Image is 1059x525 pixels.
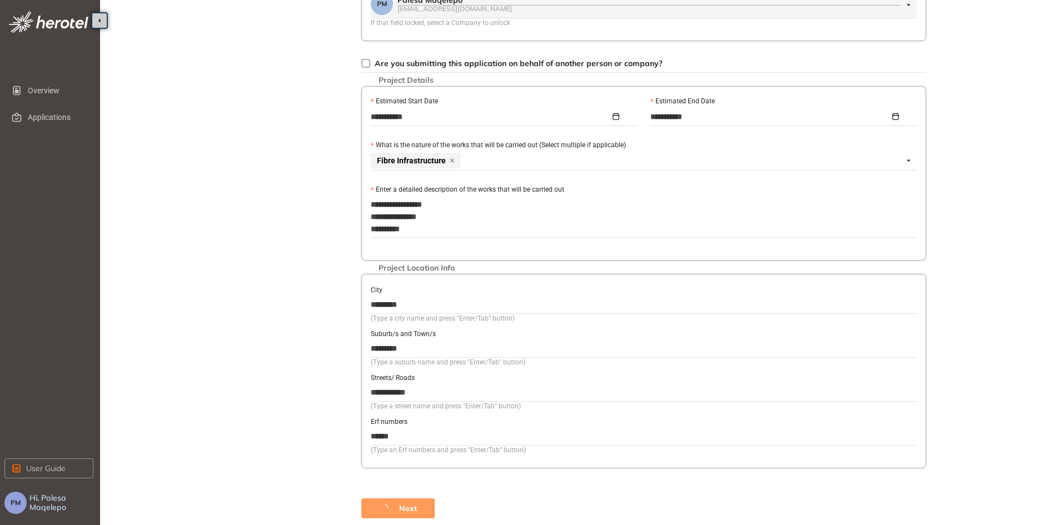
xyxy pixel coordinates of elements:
[371,296,917,313] input: City
[650,96,715,107] label: Estimated End Date
[371,96,438,107] label: Estimated Start Date
[28,106,84,128] span: Applications
[371,313,917,324] div: (Type a city name and press "Enter/Tab" button)
[371,373,415,383] label: Streets/ Roads
[371,111,610,123] input: Estimated Start Date
[371,401,917,412] div: (Type a street name and press "Enter/Tab" button)
[371,184,564,195] label: Enter a detailed description of the works that will be carried out
[4,458,93,478] button: User Guide
[371,428,917,444] input: Erf numbers
[373,76,439,85] span: Project Details
[399,502,417,514] span: Next
[371,153,460,168] span: Fibre Infrastructure
[371,417,407,427] label: Erf numbers
[373,263,460,273] span: Project Location Info
[371,357,917,368] div: (Type a suburb name and press "Enter/Tab" button)
[371,384,917,401] input: Streets/ Roads
[9,11,88,33] img: logo
[377,157,446,165] span: Fibre Infrastructure
[11,499,21,507] span: PM
[379,504,399,512] span: loading
[371,196,917,237] textarea: Enter a detailed description of the works that will be carried out
[4,492,27,514] button: PM
[371,285,382,296] label: City
[371,18,917,28] div: If that field locked, select a Company to unlock
[371,340,917,357] input: Suburb/s and Town/s
[371,140,626,151] label: What is the nature of the works that will be carried out (Select multiple if applicable)
[26,462,66,474] span: User Guide
[371,329,436,339] label: Suburb/s and Town/s
[361,498,435,518] button: Next
[650,111,890,123] input: Estimated End Date
[375,58,663,68] span: Are you submitting this application on behalf of another person or company?
[28,79,84,102] span: Overview
[29,493,96,512] span: Hi, Palesa Maqelepo
[397,5,901,12] div: [EMAIL_ADDRESS][DOMAIN_NAME]
[371,445,917,456] div: (Type an Erf numbers and press "Enter/Tab" button)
